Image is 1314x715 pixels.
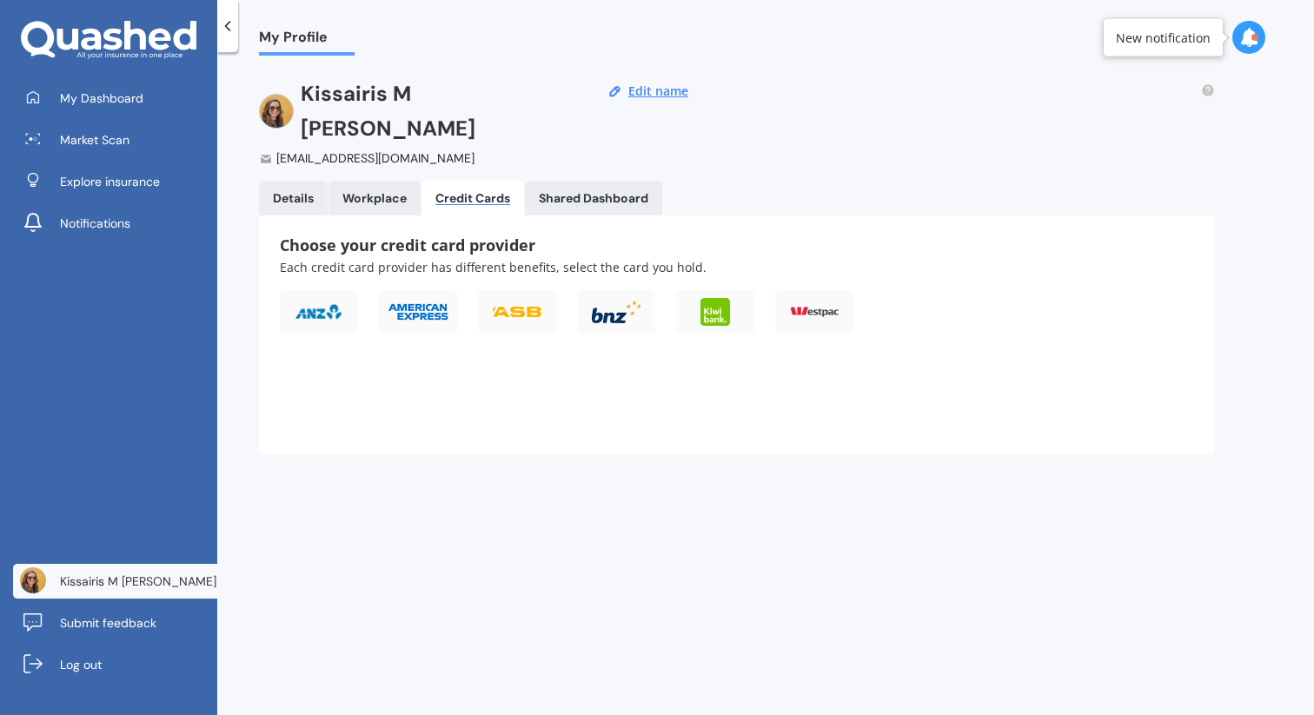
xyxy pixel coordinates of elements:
[435,191,510,206] div: Credit Cards
[60,89,143,107] span: My Dashboard
[328,181,421,215] a: Workplace
[1116,29,1211,46] div: New notification
[539,191,648,206] div: Shared Dashboard
[493,307,541,317] img: ASB
[387,302,449,321] img: American Express
[259,181,328,215] a: Details
[273,191,314,206] div: Details
[13,564,217,599] a: Kissairis M [PERSON_NAME]
[60,131,129,149] span: Market Scan
[13,81,217,116] a: My Dashboard
[592,301,640,324] img: BNZ
[525,181,662,215] a: Shared Dashboard
[13,606,217,640] a: Submit feedback
[280,259,707,275] span: Each credit card provider has different benefits, select the card you hold.
[259,29,355,52] span: My Profile
[13,164,217,199] a: Explore insurance
[20,567,46,593] img: ACg8ocJ63bdkyZMNE4g8aPi5pPz4w4hOJfbSG0pIbGCp2GfwMUnxMVVl1Q=s96-c
[60,215,130,232] span: Notifications
[60,614,156,632] span: Submit feedback
[13,647,217,682] a: Log out
[700,298,729,326] img: KiwiBank
[342,191,407,206] div: Workplace
[13,122,217,157] a: Market Scan
[60,173,160,190] span: Explore insurance
[295,303,343,321] img: ANZ
[13,206,217,241] a: Notifications
[259,149,573,167] div: [EMAIL_ADDRESS][DOMAIN_NAME]
[421,181,524,215] a: Credit Cards
[259,94,294,129] img: ACg8ocJ63bdkyZMNE4g8aPi5pPz4w4hOJfbSG0pIbGCp2GfwMUnxMVVl1Q=s96-c
[280,235,535,255] span: Choose your credit card provider
[301,76,573,146] h2: Kissairis M [PERSON_NAME]
[790,307,839,316] img: Westpac
[60,573,216,590] span: Kissairis M [PERSON_NAME]
[60,656,102,673] span: Log out
[623,83,693,99] button: Edit name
